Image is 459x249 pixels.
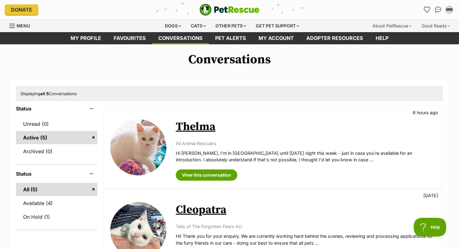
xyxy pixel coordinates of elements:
button: My account [444,5,454,15]
span: Menu [17,23,30,28]
div: About PetRescue [368,20,416,32]
header: Status [16,106,97,111]
div: Good Reads [417,20,454,32]
p: Tails of The Forgotten Paws AU [176,223,437,230]
a: Donate [5,4,38,15]
a: Unread (0) [16,117,97,130]
a: conversations [152,32,209,44]
header: Status [16,171,97,177]
p: Hi [PERSON_NAME], I'm in [GEOGRAPHIC_DATA] until [DATE] night this week - just in case you're ava... [176,150,437,163]
a: Cleopatra [176,203,226,217]
p: Hi! Thank you for your enquiry. We are currently working hard behind the scenes, reviewing and pr... [176,233,437,246]
a: View this conversation [176,169,237,181]
a: Available (4) [16,197,97,210]
a: Conversations [433,5,443,15]
strong: all 5 [40,91,49,96]
div: Cats [186,20,210,32]
a: Adopter resources [300,32,369,44]
a: My account [252,32,300,44]
a: All (5) [16,183,97,196]
a: Pet alerts [209,32,252,44]
img: logo-e224e6f780fb5917bec1dbf3a21bbac754714ae5b6737aabdf751b685950b380.svg [200,4,259,16]
a: My profile [64,32,107,44]
div: MM [446,7,452,13]
div: Get pet support [251,20,304,32]
a: Archived (0) [16,145,97,158]
ul: Account quick links [422,5,454,15]
div: Other pets [211,20,250,32]
a: Thelma [176,120,215,134]
a: Favourites [107,32,152,44]
a: Help [369,32,395,44]
a: On Hold (1) [16,210,97,223]
p: 6 hours ago [413,109,438,116]
a: Menu [9,20,34,31]
div: Dogs [160,20,185,32]
a: Active (5) [16,131,97,144]
span: Displaying Conversations [21,91,77,96]
a: Favourites [422,5,432,15]
p: All Animal Rescuers [176,140,437,147]
a: PetRescue [200,4,259,16]
p: [DATE] [423,192,438,199]
img: Thelma [110,119,166,175]
iframe: Help Scout Beacon - Open [414,218,447,237]
img: chat-41dd97257d64d25036548639549fe6c8038ab92f7586957e7f3b1b290dea8141.svg [435,7,442,13]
